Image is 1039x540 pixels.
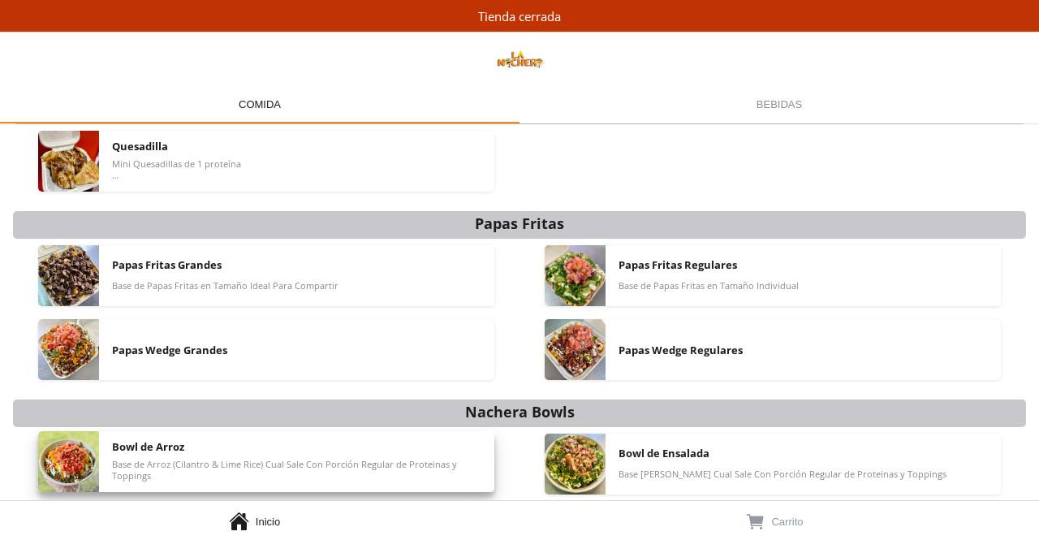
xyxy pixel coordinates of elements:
div: Nachera Bowls [465,401,575,422]
span: Base [PERSON_NAME] Cual Sale Con Porción Regular de Proteinas y Toppings [619,469,946,480]
span: Bowl de Ensalada [619,446,709,460]
span: Papas Wedge Grandes [112,343,227,357]
span: Mini Quesadillas de 1 proteína Toppings Salen Aparte [112,158,241,181]
span: Carrito [771,516,803,528]
span: Quesadilla [112,139,168,153]
div: Tienda cerrada [478,8,561,24]
a: Carrito [519,501,1039,540]
span: Papas Wedge Regulares [619,343,743,357]
span: Bowl de Arroz [112,439,184,454]
span: Base de Papas Fritas en Tamaño Ideal Para Compartir [112,280,338,292]
span: Base de Arroz (Cilantro & Lime Rice) Cual Sale Con Porción Regular de Proteinas y Toppings [112,459,481,482]
span: Base de Papas Fritas en Tamaño Individual [619,280,799,292]
span: Papas Fritas Grandes [112,257,222,272]
span: Inicio [256,516,280,528]
button:  [745,511,765,533]
div: Papas Fritas [475,213,564,234]
span: Papas Fritas Regulares [619,257,737,272]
